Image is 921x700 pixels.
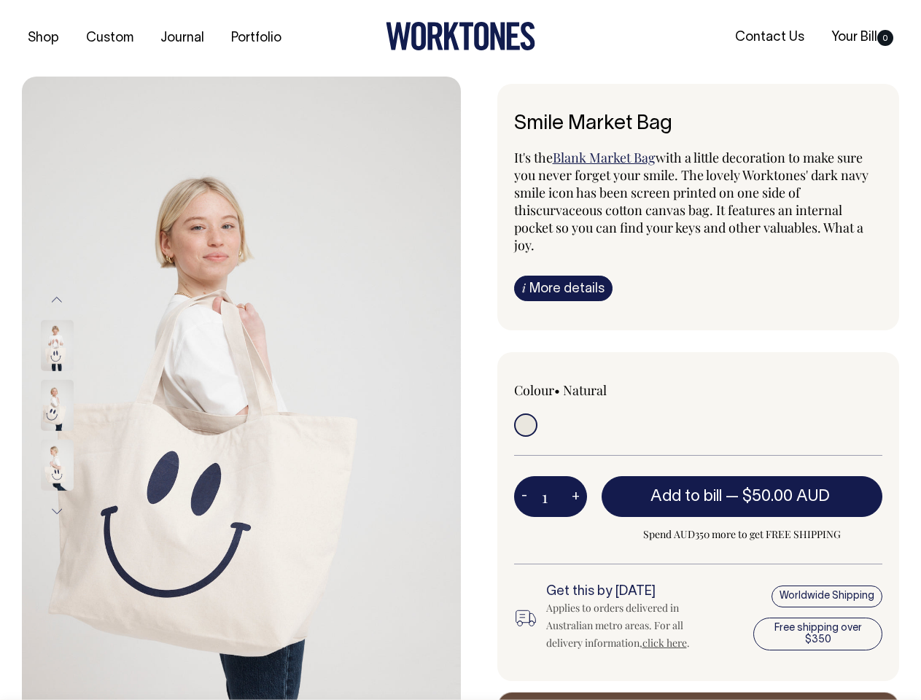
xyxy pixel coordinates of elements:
a: iMore details [514,276,613,301]
a: Shop [22,26,65,50]
a: Your Bill0 [825,26,899,50]
span: curvaceous cotton canvas bag. It features an internal pocket so you can find your keys and other ... [514,201,863,254]
h6: Get this by [DATE] [546,585,715,599]
span: 0 [877,30,893,46]
a: Portfolio [225,26,287,50]
span: i [522,280,526,295]
button: - [514,482,535,511]
img: Smile Market Bag [41,380,74,431]
span: — [726,489,833,504]
button: Add to bill —$50.00 AUD [602,476,883,517]
img: Smile Market Bag [41,440,74,491]
button: Next [46,495,68,528]
a: Blank Market Bag [553,149,656,166]
a: Journal [155,26,210,50]
a: Contact Us [729,26,810,50]
img: Smile Market Bag [41,320,74,371]
p: It's the with a little decoration to make sure you never forget your smile. The lovely Worktones'... [514,149,883,254]
span: • [554,381,560,399]
button: Previous [46,283,68,316]
span: Spend AUD350 more to get FREE SHIPPING [602,526,883,543]
a: click here [642,636,687,650]
h6: Smile Market Bag [514,113,883,136]
label: Natural [563,381,607,399]
div: Colour [514,381,661,399]
span: $50.00 AUD [742,489,830,504]
button: + [564,482,587,511]
div: Applies to orders delivered in Australian metro areas. For all delivery information, . [546,599,715,652]
a: Custom [80,26,139,50]
span: Add to bill [650,489,722,504]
